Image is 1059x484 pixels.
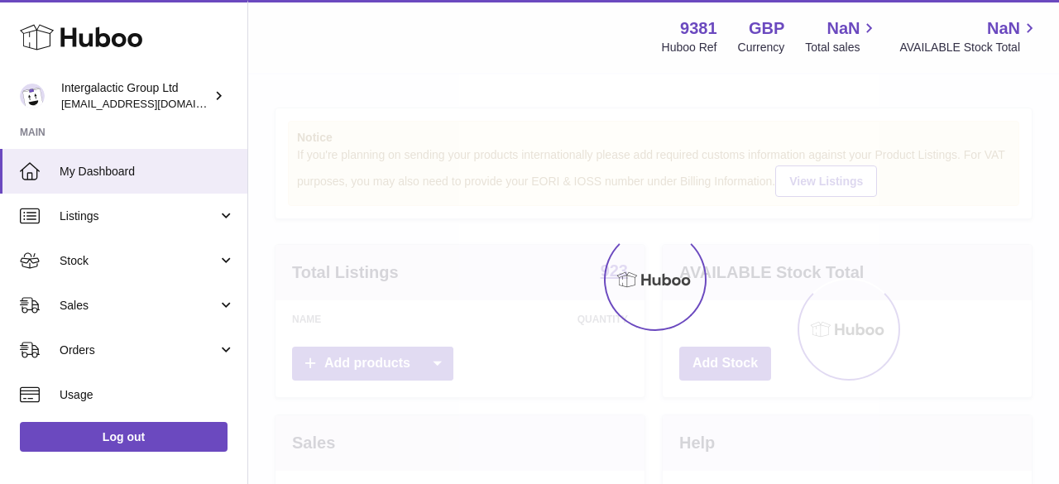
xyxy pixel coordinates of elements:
span: [EMAIL_ADDRESS][DOMAIN_NAME] [61,97,243,110]
span: Orders [60,343,218,358]
span: Usage [60,387,235,403]
strong: GBP [749,17,784,40]
div: Currency [738,40,785,55]
span: NaN [827,17,860,40]
img: internalAdmin-9381@internal.huboo.com [20,84,45,108]
span: Total sales [805,40,879,55]
div: Huboo Ref [662,40,717,55]
div: Intergalactic Group Ltd [61,80,210,112]
span: NaN [987,17,1020,40]
a: Log out [20,422,228,452]
a: NaN Total sales [805,17,879,55]
span: Listings [60,208,218,224]
span: Sales [60,298,218,314]
strong: 9381 [680,17,717,40]
span: My Dashboard [60,164,235,180]
span: Stock [60,253,218,269]
span: AVAILABLE Stock Total [899,40,1039,55]
a: NaN AVAILABLE Stock Total [899,17,1039,55]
